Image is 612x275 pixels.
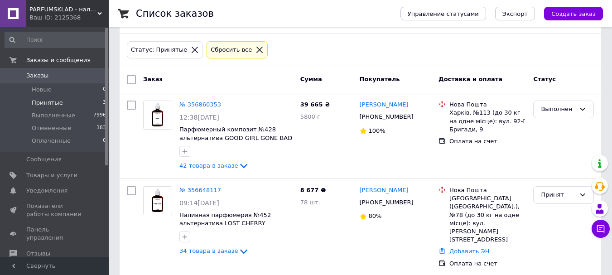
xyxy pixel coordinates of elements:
[5,32,107,48] input: Поиск
[502,10,528,17] span: Экспорт
[143,76,163,82] span: Заказ
[449,109,526,134] div: Харків, №113 (до 30 кг на одне місце): вул. 92-ї Бригади, 9
[541,190,575,200] div: Принят
[360,186,409,195] a: [PERSON_NAME]
[32,137,71,145] span: Оплаченные
[179,248,238,255] span: 34 товара в заказе
[449,186,526,194] div: Нова Пошта
[541,105,575,114] div: Выполнен
[103,99,106,107] span: 3
[26,155,62,164] span: Сообщения
[32,86,52,94] span: Новые
[408,10,479,17] span: Управление статусами
[179,212,271,227] a: Наливная парфюмерия №452 альтернатива LOST CHERRY
[439,76,502,82] span: Доставка и оплата
[360,199,414,206] span: [PHONE_NUMBER]
[449,248,489,255] a: Добавить ЭН
[300,113,320,120] span: 5800 г
[544,7,603,20] button: Создать заказ
[369,127,386,134] span: 100%
[32,111,75,120] span: Выполненные
[360,76,400,82] span: Покупатель
[26,202,84,218] span: Показатели работы компании
[26,72,48,80] span: Заказы
[179,162,249,169] a: 42 товара в заказе
[96,124,106,132] span: 383
[495,7,535,20] button: Экспорт
[209,45,254,55] div: Сбросить все
[103,86,106,94] span: 0
[144,101,172,129] img: Фото товару
[136,8,214,19] h1: Список заказов
[179,187,221,193] a: № 356648117
[26,56,91,64] span: Заказы и сообщения
[143,186,172,215] a: Фото товару
[449,101,526,109] div: Нова Пошта
[179,101,221,108] a: № 356860353
[300,187,326,193] span: 8 677 ₴
[179,247,249,254] a: 34 товара в заказе
[300,199,320,206] span: 78 шт.
[360,113,414,120] span: [PHONE_NUMBER]
[179,199,219,207] span: 09:14[DATE]
[300,101,330,108] span: 39 665 ₴
[179,114,219,121] span: 12:38[DATE]
[32,124,71,132] span: Отмененные
[179,126,292,141] a: Парфюмерный композит №428 альтернатива GOOD GIRL GONE BAD
[449,260,526,268] div: Оплата на счет
[535,10,603,17] a: Создать заказ
[29,5,97,14] span: PARFUMSKLAD - наливные духи экстра-класса от производителя, швейцарские парфюмерные масла
[32,99,63,107] span: Принятые
[369,212,382,219] span: 80%
[400,7,486,20] button: Управление статусами
[26,187,67,195] span: Уведомления
[449,194,526,244] div: [GEOGRAPHIC_DATA] ([GEOGRAPHIC_DATA].), №78 (до 30 кг на одне місце): вул. [PERSON_NAME][STREET_A...
[144,187,172,215] img: Фото товару
[179,162,238,169] span: 42 товара в заказе
[129,45,189,55] div: Статус: Принятые
[592,220,610,238] button: Чат с покупателем
[449,137,526,145] div: Оплата на счет
[551,10,596,17] span: Создать заказ
[533,76,556,82] span: Статус
[26,250,50,258] span: Отзывы
[360,101,409,109] a: [PERSON_NAME]
[143,101,172,130] a: Фото товару
[93,111,106,120] span: 7996
[103,137,106,145] span: 0
[26,171,77,179] span: Товары и услуги
[300,76,322,82] span: Сумма
[26,226,84,242] span: Панель управления
[29,14,109,22] div: Ваш ID: 2125368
